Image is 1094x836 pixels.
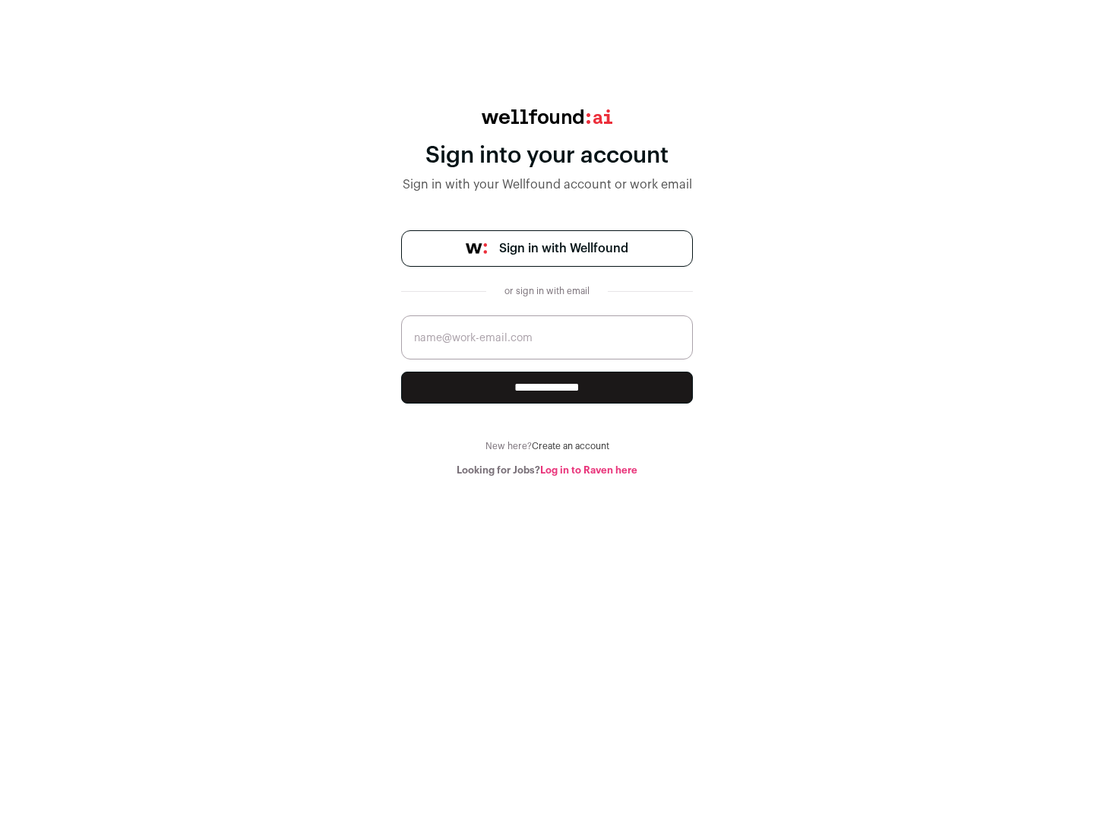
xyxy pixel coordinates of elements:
[499,239,628,258] span: Sign in with Wellfound
[401,464,693,477] div: Looking for Jobs?
[401,315,693,359] input: name@work-email.com
[532,442,609,451] a: Create an account
[401,230,693,267] a: Sign in with Wellfound
[498,285,596,297] div: or sign in with email
[482,109,612,124] img: wellfound:ai
[401,142,693,169] div: Sign into your account
[401,176,693,194] div: Sign in with your Wellfound account or work email
[540,465,637,475] a: Log in to Raven here
[401,440,693,452] div: New here?
[466,243,487,254] img: wellfound-symbol-flush-black-fb3c872781a75f747ccb3a119075da62bfe97bd399995f84a933054e44a575c4.png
